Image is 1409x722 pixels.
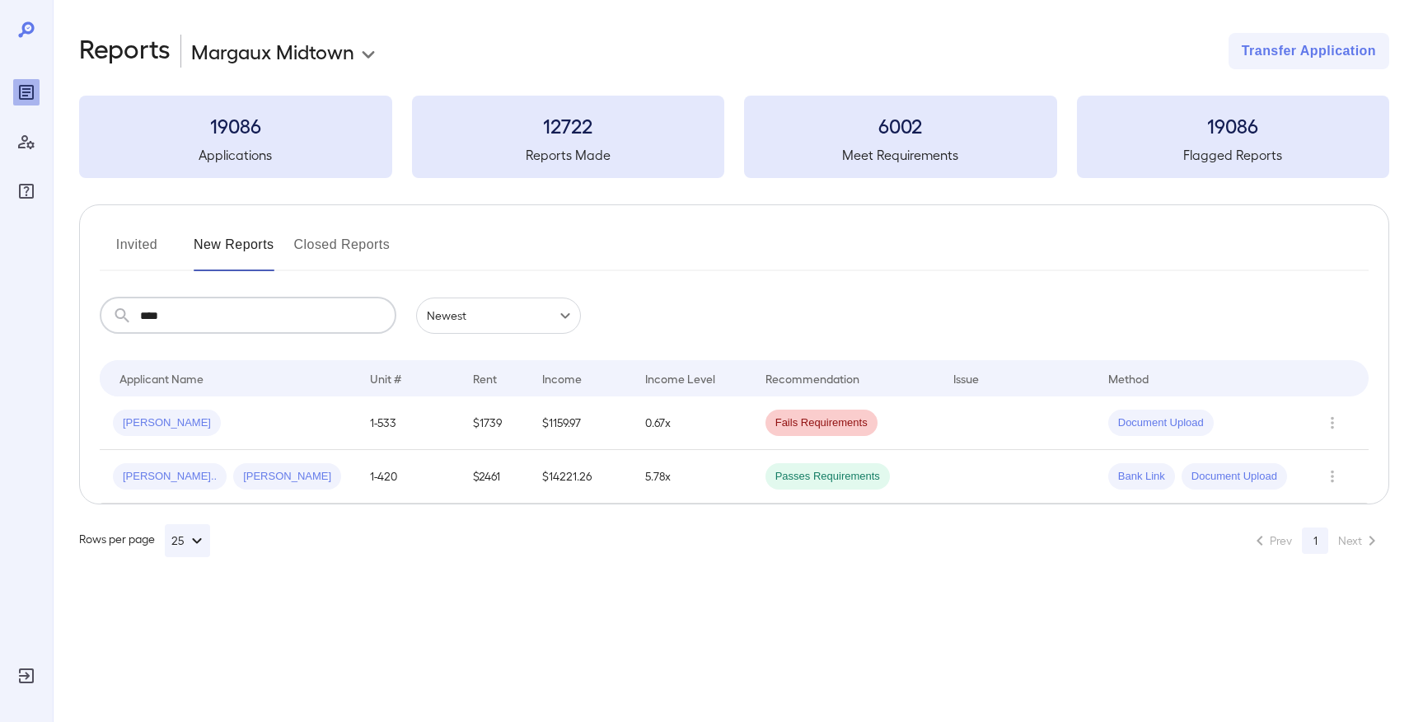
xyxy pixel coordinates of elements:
[13,129,40,155] div: Manage Users
[357,450,460,504] td: 1-420
[473,368,499,388] div: Rent
[1302,527,1328,554] button: page 1
[79,33,171,69] h2: Reports
[79,524,210,557] div: Rows per page
[645,368,715,388] div: Income Level
[529,396,632,450] td: $1159.97
[1108,415,1214,431] span: Document Upload
[233,469,341,485] span: [PERSON_NAME]
[632,450,752,504] td: 5.78x
[412,145,725,165] h5: Reports Made
[1108,469,1175,485] span: Bank Link
[119,368,204,388] div: Applicant Name
[1319,463,1346,490] button: Row Actions
[744,112,1057,138] h3: 6002
[460,450,529,504] td: $2461
[744,145,1057,165] h5: Meet Requirements
[79,112,392,138] h3: 19086
[79,145,392,165] h5: Applications
[765,415,878,431] span: Fails Requirements
[113,469,227,485] span: [PERSON_NAME]..
[460,396,529,450] td: $1739
[100,232,174,271] button: Invited
[765,469,890,485] span: Passes Requirements
[1319,410,1346,436] button: Row Actions
[370,368,401,388] div: Unit #
[194,232,274,271] button: New Reports
[165,524,210,557] button: 25
[1108,368,1149,388] div: Method
[79,96,1389,178] summary: 19086Applications12722Reports Made6002Meet Requirements19086Flagged Reports
[632,396,752,450] td: 0.67x
[412,112,725,138] h3: 12722
[765,368,859,388] div: Recommendation
[1229,33,1389,69] button: Transfer Application
[1077,112,1390,138] h3: 19086
[294,232,391,271] button: Closed Reports
[953,368,980,388] div: Issue
[13,79,40,105] div: Reports
[1182,469,1287,485] span: Document Upload
[191,38,354,64] p: Margaux Midtown
[542,368,582,388] div: Income
[113,415,221,431] span: [PERSON_NAME]
[529,450,632,504] td: $14221.26
[416,298,581,334] div: Newest
[1077,145,1390,165] h5: Flagged Reports
[13,178,40,204] div: FAQ
[13,663,40,689] div: Log Out
[1243,527,1389,554] nav: pagination navigation
[357,396,460,450] td: 1-533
